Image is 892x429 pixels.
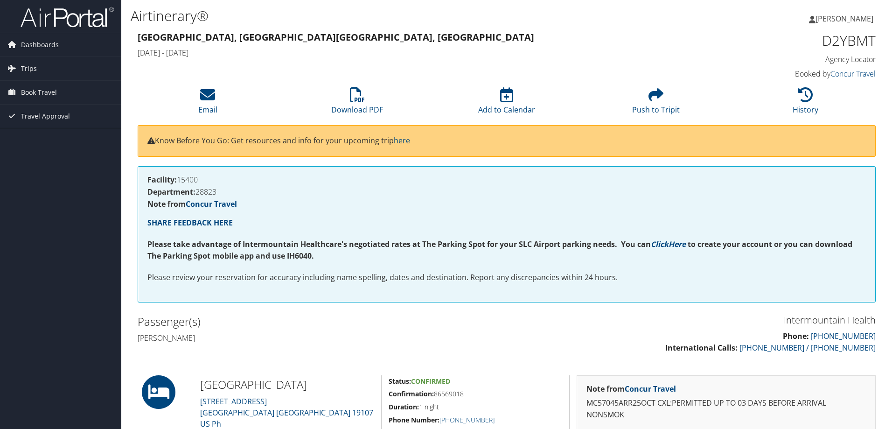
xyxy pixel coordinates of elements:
h1: Airtinerary® [131,6,632,26]
h2: [GEOGRAPHIC_DATA] [200,377,374,393]
span: Dashboards [21,33,59,56]
h5: 1 night [389,402,562,412]
a: Click [651,239,669,249]
h3: Intermountain Health [514,314,876,327]
a: [PHONE_NUMBER] [811,331,876,341]
span: Book Travel [21,81,57,104]
a: [PHONE_NUMBER] [439,415,495,424]
a: Download PDF [331,92,383,115]
a: here [394,135,410,146]
strong: [GEOGRAPHIC_DATA], [GEOGRAPHIC_DATA] [GEOGRAPHIC_DATA], [GEOGRAPHIC_DATA] [138,31,534,43]
a: Concur Travel [625,384,676,394]
h1: D2YBMT [702,31,876,50]
h4: Booked by [702,69,876,79]
strong: Phone: [783,331,809,341]
a: History [793,92,818,115]
p: MC57045ARR25OCT CXL:PERMITTED UP TO 03 DAYS BEFORE ARRIVAL NONSMOK [586,397,866,421]
a: Here [669,239,686,249]
a: [STREET_ADDRESS][GEOGRAPHIC_DATA] [GEOGRAPHIC_DATA] 19107 US Ph [200,396,373,429]
a: SHARE FEEDBACK HERE [147,218,233,228]
p: Please review your reservation for accuracy including name spelling, dates and destination. Repor... [147,272,866,284]
strong: Note from [147,199,237,209]
strong: International Calls: [665,343,738,353]
a: [PHONE_NUMBER] / [PHONE_NUMBER] [739,343,876,353]
span: Trips [21,57,37,80]
strong: Please take advantage of Intermountain Healthcare's negotiated rates at The Parking Spot for your... [147,239,651,249]
h4: Agency Locator [702,54,876,64]
a: Add to Calendar [478,92,535,115]
span: [PERSON_NAME] [815,14,873,24]
a: Concur Travel [830,69,876,79]
h4: 28823 [147,188,866,196]
a: Email [198,92,217,115]
strong: Status: [389,377,411,386]
h5: 86569018 [389,389,562,399]
a: Concur Travel [186,199,237,209]
strong: Facility: [147,175,177,185]
h4: 15400 [147,176,866,183]
h4: [DATE] - [DATE] [138,48,688,58]
strong: Confirmation: [389,389,434,398]
span: Confirmed [411,377,450,386]
strong: Duration: [389,402,419,411]
h4: [PERSON_NAME] [138,333,500,343]
a: Push to Tripit [632,92,680,115]
strong: Phone Number: [389,415,439,424]
span: Travel Approval [21,105,70,128]
h2: Passenger(s) [138,314,500,330]
a: [PERSON_NAME] [809,5,883,33]
img: airportal-logo.png [21,6,114,28]
strong: Department: [147,187,195,197]
strong: Note from [586,384,676,394]
p: Know Before You Go: Get resources and info for your upcoming trip [147,135,866,147]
